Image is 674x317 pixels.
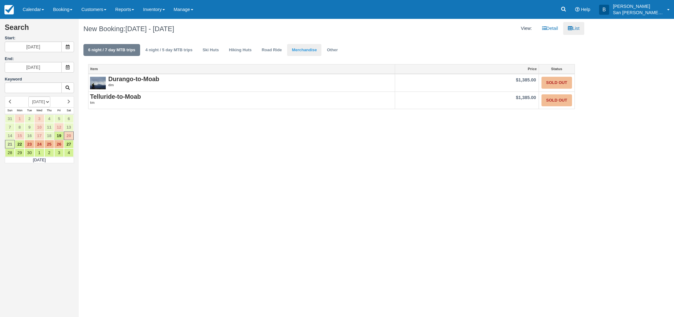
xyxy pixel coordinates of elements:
a: 24 [34,140,44,148]
th: Sat [64,107,74,114]
em: dm [90,82,393,88]
a: 18 [44,131,54,140]
a: 23 [25,140,34,148]
a: 30 [25,148,34,157]
a: Detail [537,22,563,35]
a: Telluride-to-Moabtm [90,93,393,105]
a: 10 [34,123,44,131]
a: 6 [64,114,74,123]
a: 9 [25,123,34,131]
a: Other [322,44,343,56]
a: 3 [54,148,64,157]
i: Help [575,7,580,12]
th: Mon [15,107,25,114]
span: Help [581,7,590,12]
li: View: [516,22,537,35]
th: Tue [25,107,34,114]
a: 17 [34,131,44,140]
a: 22 [15,140,25,148]
a: 12 [54,123,64,131]
strong: Telluride-to-Moab [90,93,141,100]
a: Durango-to-Moabdm [90,76,393,88]
a: 2 [25,114,34,123]
a: 20 [64,131,74,140]
a: 1 [34,148,44,157]
label: Start: [5,35,74,41]
button: Keyword Search [61,82,74,93]
a: 29 [15,148,25,157]
a: 2 [44,148,54,157]
a: 19 [54,131,64,140]
th: Wed [34,107,44,114]
a: Ski Huts [198,44,224,56]
a: 4 night / 5 day MTB trips [141,44,197,56]
a: 31 [5,114,15,123]
a: 7 [5,123,15,131]
a: 8 [15,123,25,131]
em: tm [90,100,393,105]
a: 21 [5,140,15,148]
p: [PERSON_NAME] [613,3,663,9]
a: 6 night / 7 day MTB trips [83,44,140,56]
img: S2-1 [90,76,106,92]
a: 26 [54,140,64,148]
a: 4 [44,114,54,123]
a: Price [395,64,539,73]
span: $1,385.00 [516,77,536,82]
h2: Search [5,24,74,35]
td: [DATE] [5,157,74,163]
span: $1,385.00 [516,95,536,100]
a: 5 [54,114,64,123]
img: checkfront-main-nav-mini-logo.png [4,5,14,14]
th: Sun [5,107,15,114]
a: 15 [15,131,25,140]
a: Merchandise [287,44,321,56]
a: 4 [64,148,74,157]
th: Fri [54,107,64,114]
label: Keyword [5,77,22,81]
strong: Durango-to-Moab [108,75,159,82]
a: 11 [44,123,54,131]
span: [DATE] - [DATE] [125,25,174,33]
label: End: [5,56,14,61]
div: B [599,5,609,15]
a: List [563,22,584,35]
a: 3 [34,114,44,123]
a: SOLD OUT [541,77,572,89]
p: San [PERSON_NAME] Hut Systems [613,9,663,16]
th: Thu [44,107,54,114]
a: 13 [64,123,74,131]
a: 16 [25,131,34,140]
a: Item [88,64,395,73]
h1: New Booking: [83,25,327,33]
a: SOLD OUT [541,94,572,107]
a: 1 [15,114,25,123]
a: Status [539,64,575,73]
a: 14 [5,131,15,140]
a: Hiking Huts [224,44,256,56]
a: 25 [44,140,54,148]
a: 28 [5,148,15,157]
a: Road Ride [257,44,286,56]
a: 27 [64,140,74,148]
